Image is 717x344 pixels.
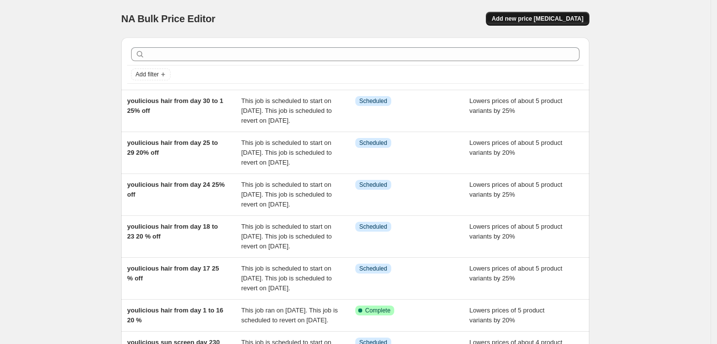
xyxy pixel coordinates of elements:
[127,307,223,324] span: youlicious hair from day 1 to 16 20 %
[127,265,219,282] span: youlicious hair from day 17 25 % off
[359,97,387,105] span: Scheduled
[127,181,225,198] span: youlicious hair from day 24 25% off
[486,12,589,26] button: Add new price [MEDICAL_DATA]
[492,15,583,23] span: Add new price [MEDICAL_DATA]
[470,139,563,156] span: Lowers prices of about 5 product variants by 20%
[136,70,159,78] span: Add filter
[127,97,223,114] span: youlicious hair from day 30 to 1 25% off
[359,223,387,231] span: Scheduled
[241,307,338,324] span: This job ran on [DATE]. This job is scheduled to revert on [DATE].
[241,265,332,292] span: This job is scheduled to start on [DATE]. This job is scheduled to revert on [DATE].
[241,97,332,124] span: This job is scheduled to start on [DATE]. This job is scheduled to revert on [DATE].
[470,97,563,114] span: Lowers prices of about 5 product variants by 25%
[131,69,171,80] button: Add filter
[359,139,387,147] span: Scheduled
[470,181,563,198] span: Lowers prices of about 5 product variants by 25%
[127,139,218,156] span: youlicious hair from day 25 to 29 20% off
[470,307,545,324] span: Lowers prices of 5 product variants by 20%
[127,223,218,240] span: youlicious hair from day 18 to 23 20 % off
[121,13,215,24] span: NA Bulk Price Editor
[359,265,387,273] span: Scheduled
[470,265,563,282] span: Lowers prices of about 5 product variants by 25%
[359,181,387,189] span: Scheduled
[470,223,563,240] span: Lowers prices of about 5 product variants by 20%
[365,307,390,314] span: Complete
[241,139,332,166] span: This job is scheduled to start on [DATE]. This job is scheduled to revert on [DATE].
[241,223,332,250] span: This job is scheduled to start on [DATE]. This job is scheduled to revert on [DATE].
[241,181,332,208] span: This job is scheduled to start on [DATE]. This job is scheduled to revert on [DATE].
